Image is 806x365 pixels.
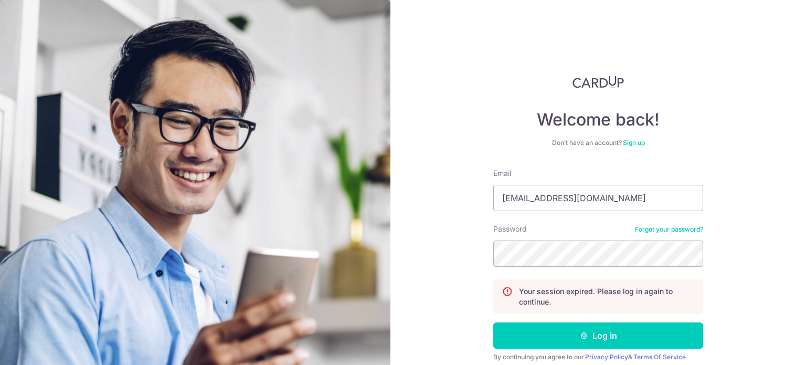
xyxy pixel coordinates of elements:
[572,76,624,88] img: CardUp Logo
[493,139,703,147] div: Don’t have an account?
[493,353,703,361] div: By continuing you agree to our &
[585,353,628,361] a: Privacy Policy
[493,168,511,179] label: Email
[633,353,686,361] a: Terms Of Service
[493,185,703,211] input: Enter your Email
[493,224,527,234] label: Password
[635,225,703,234] a: Forgot your password?
[493,322,703,349] button: Log in
[623,139,645,147] a: Sign up
[519,286,694,307] p: Your session expired. Please log in again to continue.
[493,109,703,130] h4: Welcome back!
